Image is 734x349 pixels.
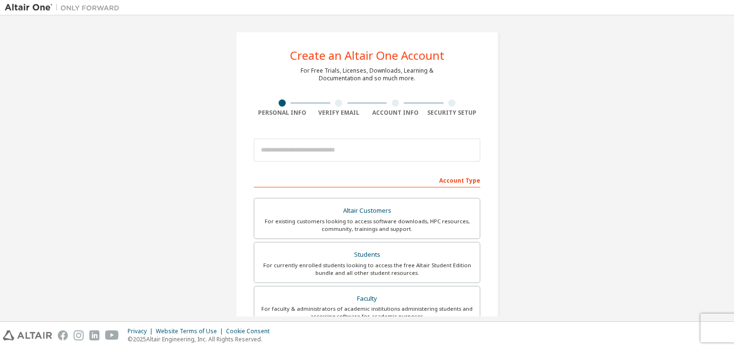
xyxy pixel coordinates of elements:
[260,292,474,305] div: Faculty
[424,109,481,117] div: Security Setup
[254,109,311,117] div: Personal Info
[5,3,124,12] img: Altair One
[254,172,480,187] div: Account Type
[128,327,156,335] div: Privacy
[3,330,52,340] img: altair_logo.svg
[105,330,119,340] img: youtube.svg
[128,335,275,343] p: © 2025 Altair Engineering, Inc. All Rights Reserved.
[260,248,474,262] div: Students
[260,218,474,233] div: For existing customers looking to access software downloads, HPC resources, community, trainings ...
[260,262,474,277] div: For currently enrolled students looking to access the free Altair Student Edition bundle and all ...
[156,327,226,335] div: Website Terms of Use
[260,204,474,218] div: Altair Customers
[290,50,444,61] div: Create an Altair One Account
[74,330,84,340] img: instagram.svg
[301,67,433,82] div: For Free Trials, Licenses, Downloads, Learning & Documentation and so much more.
[260,305,474,320] div: For faculty & administrators of academic institutions administering students and accessing softwa...
[58,330,68,340] img: facebook.svg
[226,327,275,335] div: Cookie Consent
[311,109,367,117] div: Verify Email
[367,109,424,117] div: Account Info
[89,330,99,340] img: linkedin.svg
